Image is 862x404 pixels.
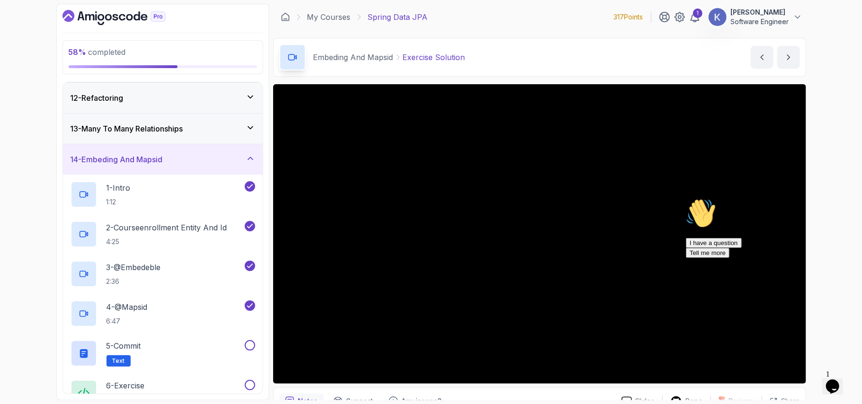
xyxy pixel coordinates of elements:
img: :wave: [4,4,34,34]
button: user profile image[PERSON_NAME]Software Engineer [708,8,802,26]
p: 1 - Intro [107,182,131,193]
h3: 12 - Refactoring [71,92,124,104]
button: 3-@Embedeble2:36 [71,261,255,287]
button: 12-Refactoring [63,83,263,113]
p: 3 - @Embedeble [107,262,161,273]
iframe: 6 - Exercise Solution [273,84,806,384]
img: user profile image [709,8,727,26]
p: 5 - Commit [107,340,141,351]
h3: 14 - Embeding And Mapsid [71,154,163,165]
p: Exercise Solution [403,52,465,63]
p: [PERSON_NAME] [731,8,789,17]
span: Text [112,357,125,365]
iframe: chat widget [682,194,853,361]
button: I have a question [4,44,60,53]
p: 2 - Courseenrollment Entity And Id [107,222,227,233]
p: 6 - Exercise [107,380,145,391]
button: 13-Many To Many Relationships [63,114,263,144]
p: Embeding And Mapsid [313,52,393,63]
button: 2-Courseenrollment Entity And Id4:25 [71,221,255,247]
p: 4:25 [107,237,227,246]
div: 👋Hi! How can we help?I have a questionTell me more [4,4,174,63]
p: 6:47 [107,316,148,326]
span: Hi! How can we help? [4,28,94,35]
p: 2:36 [107,277,161,286]
button: previous content [751,46,773,69]
p: 4 - @Mapsid [107,301,148,313]
p: 317 Points [614,12,643,22]
a: Dashboard [281,12,290,22]
p: 1:12 [107,197,131,207]
a: 1 [689,11,701,23]
h3: 13 - Many To Many Relationships [71,123,183,134]
div: 1 [693,9,702,18]
span: 58 % [69,47,87,57]
span: completed [69,47,126,57]
iframe: chat widget [822,366,853,395]
button: 5-CommitText [71,340,255,367]
button: 1-Intro1:12 [71,181,255,208]
button: Tell me more [4,53,47,63]
button: 4-@Mapsid6:47 [71,300,255,327]
a: Dashboard [62,10,187,25]
p: Spring Data JPA [368,11,428,23]
p: Software Engineer [731,17,789,26]
a: My Courses [307,11,351,23]
button: next content [777,46,800,69]
button: 14-Embeding And Mapsid [63,144,263,175]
